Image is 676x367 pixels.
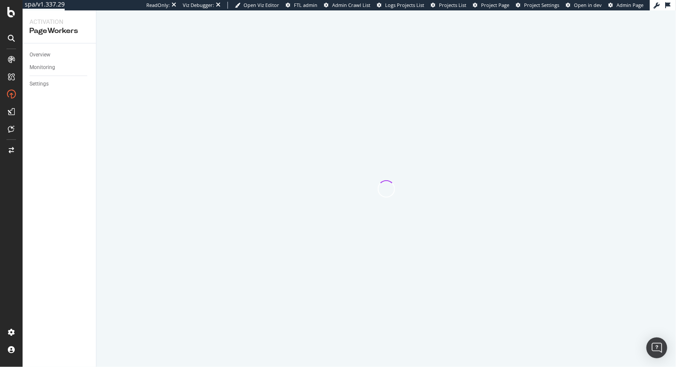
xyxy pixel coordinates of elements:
span: Open in dev [574,2,602,8]
div: Activation [30,17,89,26]
div: Viz Debugger: [183,2,214,9]
a: Project Settings [516,2,559,9]
span: Project Settings [524,2,559,8]
div: Open Intercom Messenger [646,337,667,358]
a: Monitoring [30,63,90,72]
span: Open Viz Editor [244,2,279,8]
span: Admin Crawl List [332,2,370,8]
a: Admin Crawl List [324,2,370,9]
div: PageWorkers [30,26,89,36]
a: FTL admin [286,2,317,9]
a: Settings [30,79,90,89]
span: Project Page [481,2,509,8]
span: Projects List [439,2,466,8]
a: Project Page [473,2,509,9]
span: Admin Page [617,2,643,8]
a: Open in dev [566,2,602,9]
div: Monitoring [30,63,55,72]
a: Overview [30,50,90,60]
span: FTL admin [294,2,317,8]
div: ReadOnly: [146,2,170,9]
a: Open Viz Editor [235,2,279,9]
div: Settings [30,79,49,89]
span: Logs Projects List [385,2,424,8]
a: Logs Projects List [377,2,424,9]
div: Overview [30,50,50,60]
a: Projects List [431,2,466,9]
a: Admin Page [608,2,643,9]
